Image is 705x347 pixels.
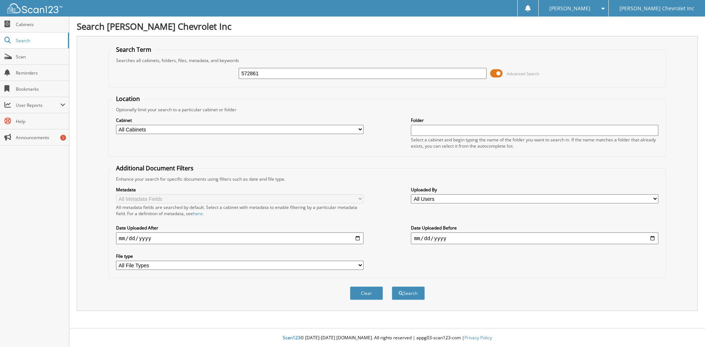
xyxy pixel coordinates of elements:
[16,86,65,92] span: Bookmarks
[619,6,694,11] span: [PERSON_NAME] Chevrolet Inc
[411,117,658,123] label: Folder
[77,20,698,32] h1: Search [PERSON_NAME] Chevrolet Inc
[112,95,144,103] legend: Location
[7,3,62,13] img: scan123-logo-white.svg
[283,335,300,341] span: Scan123
[350,286,383,300] button: Clear
[116,187,364,193] label: Metadata
[112,164,197,172] legend: Additional Document Filters
[507,71,539,76] span: Advanced Search
[112,106,662,113] div: Optionally limit your search to a particular cabinet or folder
[16,37,64,44] span: Search
[464,335,492,341] a: Privacy Policy
[549,6,590,11] span: [PERSON_NAME]
[112,57,662,64] div: Searches all cabinets, folders, files, metadata, and keywords
[116,232,364,244] input: start
[411,137,658,149] div: Select a cabinet and begin typing the name of the folder you want to search in. If the name match...
[16,134,65,141] span: Announcements
[16,70,65,76] span: Reminders
[411,225,658,231] label: Date Uploaded Before
[112,176,662,182] div: Enhance your search for specific documents using filters such as date and file type.
[16,118,65,124] span: Help
[16,54,65,60] span: Scan
[193,210,203,217] a: here
[116,253,364,259] label: File type
[116,225,364,231] label: Date Uploaded After
[411,187,658,193] label: Uploaded By
[392,286,425,300] button: Search
[668,312,705,347] iframe: Chat Widget
[16,102,60,108] span: User Reports
[60,135,66,141] div: 1
[116,117,364,123] label: Cabinet
[411,232,658,244] input: end
[112,46,155,54] legend: Search Term
[16,21,65,28] span: Cabinets
[69,329,705,347] div: © [DATE]-[DATE] [DOMAIN_NAME]. All rights reserved | appg03-scan123-com |
[116,204,364,217] div: All metadata fields are searched by default. Select a cabinet with metadata to enable filtering b...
